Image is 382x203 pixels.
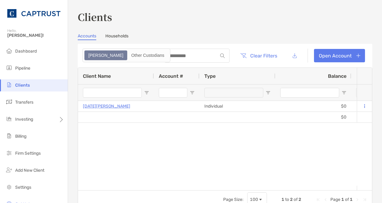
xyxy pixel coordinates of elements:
span: Billing [15,134,26,139]
a: Accounts [78,33,96,40]
span: Clients [15,83,30,88]
img: investing icon [5,115,13,122]
button: Clear Filters [236,49,282,62]
div: Previous Page [323,197,328,202]
a: Households [105,33,128,40]
div: Next Page [355,197,360,202]
span: of [345,197,349,202]
input: Account # Filter Input [159,88,187,98]
span: Dashboard [15,49,37,54]
input: Client Name Filter Input [83,88,142,98]
img: input icon [220,53,225,58]
button: Open Filter Menu [342,90,346,95]
span: Pipeline [15,66,30,71]
div: 100 [250,197,258,202]
input: Balance Filter Input [280,88,339,98]
span: Firm Settings [15,151,41,156]
a: Open Account [314,49,365,62]
img: CAPTRUST Logo [7,2,60,24]
img: transfers icon [5,98,13,105]
span: 1 [281,197,284,202]
a: [DATE][PERSON_NAME] [83,102,130,110]
img: settings icon [5,183,13,191]
button: Open Filter Menu [266,90,271,95]
span: 2 [298,197,301,202]
div: Last Page [362,197,367,202]
span: [PERSON_NAME]! [7,33,64,38]
div: $0 [275,112,351,122]
button: Open Filter Menu [190,90,195,95]
div: Individual [200,101,275,112]
div: Zoe [85,51,127,60]
img: billing icon [5,132,13,139]
span: of [294,197,298,202]
h3: Clients [78,10,372,24]
span: 1 [341,197,344,202]
img: firm-settings icon [5,149,13,157]
img: dashboard icon [5,47,13,54]
span: 2 [290,197,293,202]
span: Account # [159,73,183,79]
div: Page Size: [223,197,244,202]
img: clients icon [5,81,13,88]
div: Other Custodians [128,51,168,60]
div: First Page [316,197,321,202]
span: Investing [15,117,33,122]
span: Transfers [15,100,33,105]
span: Settings [15,185,31,190]
span: Add New Client [15,168,44,173]
div: segmented control [82,48,170,62]
div: $0 [275,101,351,112]
span: Page [330,197,340,202]
span: to [285,197,289,202]
span: Balance [328,73,346,79]
span: 1 [350,197,353,202]
img: add_new_client icon [5,166,13,174]
img: pipeline icon [5,64,13,71]
span: Client Name [83,73,111,79]
span: Type [204,73,216,79]
button: Open Filter Menu [144,90,149,95]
